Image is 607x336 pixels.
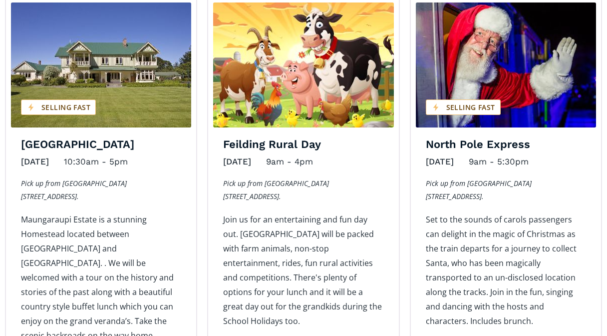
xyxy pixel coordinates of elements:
p: Pick up from [GEOGRAPHIC_DATA] [STREET_ADDRESS]. [223,177,383,202]
div: Selling fast [426,99,501,115]
div: [DATE] [223,154,251,169]
div: [DATE] [21,154,49,169]
p: Pick up from [GEOGRAPHIC_DATA] [STREET_ADDRESS]. [21,177,181,202]
h4: Feilding Rural Day [223,137,383,152]
div: [DATE] [426,154,454,169]
div: Selling fast [21,99,96,115]
div: 9am - 4pm [266,154,313,169]
h4: North Pole Express [426,137,586,152]
h4: [GEOGRAPHIC_DATA] [21,137,181,152]
p: Pick up from [GEOGRAPHIC_DATA] [STREET_ADDRESS]. [426,177,586,202]
p: Set to the sounds of carols passengers can delight in the magic of Christmas as the train departs... [426,212,586,328]
div: 10:30am - 5pm [64,154,128,169]
p: Join us for an entertaining and fun day out. [GEOGRAPHIC_DATA] will be packed with farm animals, ... [223,212,383,328]
div: 9am - 5:30pm [469,154,529,169]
